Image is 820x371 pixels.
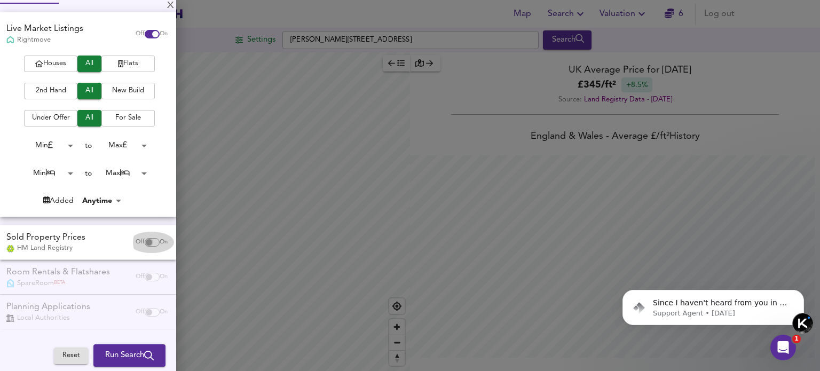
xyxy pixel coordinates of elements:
[77,110,101,127] button: All
[92,165,151,181] div: Max
[77,56,101,72] button: All
[24,83,77,99] button: 2nd Hand
[107,85,149,97] span: New Build
[93,344,165,367] button: Run Search
[101,83,155,99] button: New Build
[24,110,77,127] button: Under Offer
[606,267,820,342] iframe: Intercom notifications message
[18,165,77,181] div: Min
[6,23,83,35] div: Live Market Listings
[160,238,168,247] span: On
[18,137,77,154] div: Min
[6,36,14,45] img: Rightmove
[54,348,88,364] button: Reset
[105,349,154,362] span: Run Search
[101,56,155,72] button: Flats
[160,30,168,38] span: On
[29,85,72,97] span: 2nd Hand
[85,140,92,151] div: to
[43,195,74,206] div: Added
[83,112,96,124] span: All
[24,56,77,72] button: Houses
[101,110,155,127] button: For Sale
[107,58,149,70] span: Flats
[6,35,83,45] div: Rightmove
[59,350,83,362] span: Reset
[83,85,96,97] span: All
[77,83,101,99] button: All
[136,238,145,247] span: Off
[136,30,145,38] span: Off
[6,243,85,253] div: HM Land Registry
[167,2,174,10] div: X
[6,245,14,252] img: Land Registry
[79,195,125,206] div: Anytime
[792,335,801,343] span: 1
[92,137,151,154] div: Max
[107,112,149,124] span: For Sale
[29,112,72,124] span: Under Offer
[29,58,72,70] span: Houses
[6,232,85,244] div: Sold Property Prices
[83,58,96,70] span: All
[770,335,796,360] iframe: Intercom live chat
[85,168,92,179] div: to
